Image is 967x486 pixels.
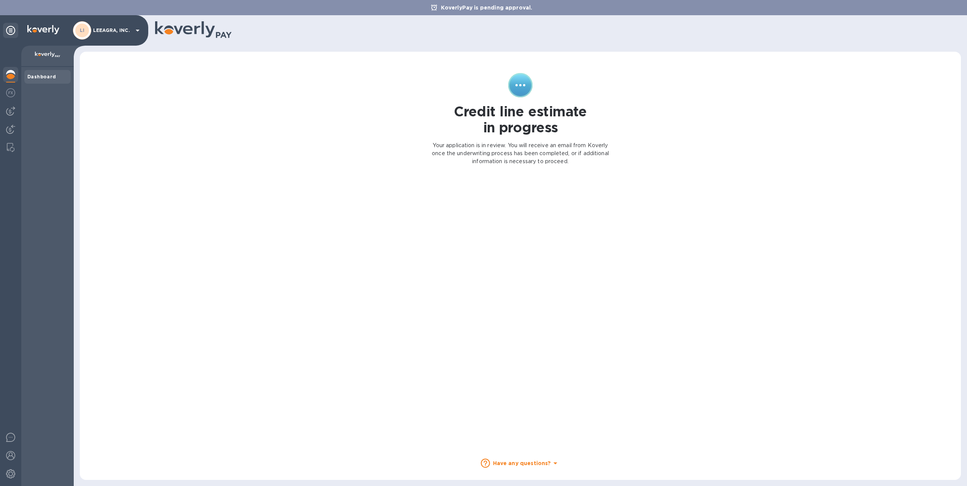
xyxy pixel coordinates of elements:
p: Your application is in review. You will receive an email from Koverly once the underwriting proce... [431,141,610,165]
div: Unpin categories [3,23,18,38]
b: Have any questions? [493,460,551,466]
img: Logo [27,25,59,34]
img: Foreign exchange [6,88,15,97]
h1: Credit line estimate in progress [454,103,587,135]
p: KoverlyPay is pending approval. [437,4,536,11]
p: LEEAGRA, INC. [93,28,131,33]
b: LI [80,27,85,33]
b: Dashboard [27,74,56,79]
